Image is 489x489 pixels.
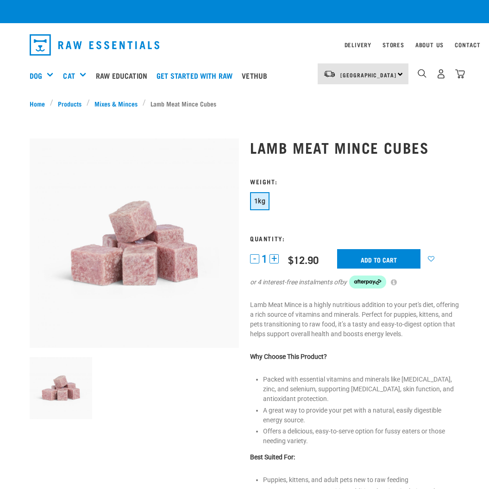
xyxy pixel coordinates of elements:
[455,43,481,46] a: Contact
[262,254,267,264] span: 1
[263,375,459,404] li: Packed with essential vitamins and minerals like [MEDICAL_DATA], zinc, and selenium, supporting [...
[250,353,327,360] strong: Why Choose This Product?
[22,31,467,59] nav: dropdown navigation
[250,178,459,185] h3: Weight:
[30,70,42,81] a: Dog
[154,57,239,94] a: Get started with Raw
[30,138,239,348] img: Lamb Meat Mince
[63,70,75,81] a: Cat
[323,70,336,78] img: van-moving.png
[455,69,465,79] img: home-icon@2x.png
[345,43,371,46] a: Delivery
[94,57,154,94] a: Raw Education
[90,99,143,108] a: Mixes & Minces
[418,69,426,78] img: home-icon-1@2x.png
[436,69,446,79] img: user.png
[30,357,92,420] img: Lamb Meat Mince
[250,139,459,156] h1: Lamb Meat Mince Cubes
[263,426,459,446] li: Offers a delicious, easy-to-serve option for fussy eaters or those needing variety.
[250,235,459,242] h3: Quantity:
[30,34,159,56] img: Raw Essentials Logo
[250,254,259,263] button: -
[415,43,444,46] a: About Us
[53,99,87,108] a: Products
[30,99,459,108] nav: breadcrumbs
[239,57,274,94] a: Vethub
[337,249,420,269] input: Add to cart
[263,406,459,425] li: A great way to provide your pet with a natural, easily digestible energy source.
[250,453,295,461] strong: Best Suited For:
[250,276,459,288] div: or 4 interest-free instalments of by
[340,73,396,76] span: [GEOGRAPHIC_DATA]
[349,276,386,288] img: Afterpay
[263,475,459,485] li: Puppies, kittens, and adult pets new to raw feeding
[250,300,459,339] p: Lamb Meat Mince is a highly nutritious addition to your pet's diet, offering a rich source of vit...
[250,192,270,210] button: 1kg
[288,254,319,265] div: $12.90
[382,43,404,46] a: Stores
[30,99,50,108] a: Home
[270,254,279,263] button: +
[254,197,265,205] span: 1kg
